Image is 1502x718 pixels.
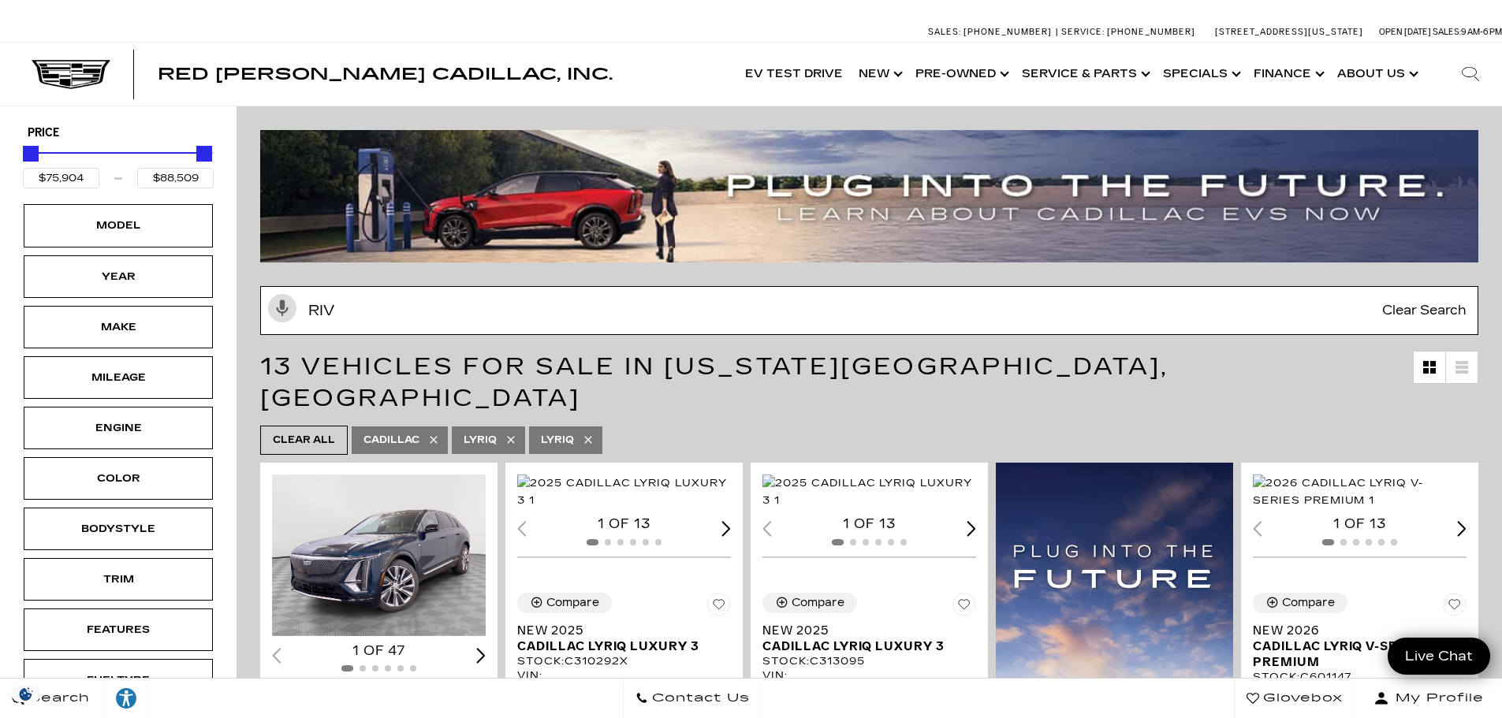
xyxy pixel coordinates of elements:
[517,623,719,638] span: New 2025
[158,66,613,82] a: Red [PERSON_NAME] Cadillac, Inc.
[1253,474,1469,509] div: 1 / 2
[24,306,213,348] div: MakeMake
[1461,27,1502,37] span: 9 AM-6 PM
[1388,638,1490,675] a: Live Chat
[158,65,613,84] span: Red [PERSON_NAME] Cadillac, Inc.
[260,286,1478,335] input: Search Inventory
[1457,521,1467,536] div: Next slide
[737,43,851,106] a: EV Test Drive
[1056,28,1199,36] a: Service: [PHONE_NUMBER]
[24,407,213,449] div: EngineEngine
[1389,687,1484,709] span: My Profile
[517,638,719,654] span: Cadillac LYRIQ Luxury 3
[273,430,335,450] span: Clear All
[102,686,150,710] div: Explore your accessibility options
[1253,623,1467,670] a: New 2026Cadillac LYRIQ V-Series Premium
[1014,43,1155,106] a: Service & Parts
[32,60,110,90] img: Cadillac Dark Logo with Cadillac White Text
[762,623,964,638] span: New 2025
[541,430,574,450] span: LYRIQ
[517,623,731,654] a: New 2025Cadillac LYRIQ Luxury 3
[476,648,486,663] div: Next slide
[1107,27,1195,37] span: [PHONE_NUMBER]
[79,318,158,336] div: Make
[1433,27,1461,37] span: Sales:
[1155,43,1246,106] a: Specials
[1246,43,1329,106] a: Finance
[272,474,488,637] div: 1 / 2
[1355,679,1502,718] button: Open user profile menu
[137,168,214,188] input: Maximum
[1397,647,1481,665] span: Live Chat
[102,679,151,718] a: Explore your accessibility options
[272,642,486,660] div: 1 of 47
[1374,287,1474,334] span: Clear Search
[79,369,158,386] div: Mileage
[24,356,213,399] div: MileageMileage
[1282,596,1335,610] div: Compare
[196,146,212,162] div: Maximum Price
[792,596,844,610] div: Compare
[721,521,731,536] div: Next slide
[952,593,976,623] button: Save Vehicle
[908,43,1014,106] a: Pre-Owned
[1253,623,1455,638] span: New 2026
[928,28,1056,36] a: Sales: [PHONE_NUMBER]
[8,686,44,702] div: Privacy Settings
[517,515,731,533] div: 1 of 13
[79,268,158,285] div: Year
[24,508,213,550] div: BodystyleBodystyle
[464,430,497,450] span: Lyriq
[1414,352,1445,383] a: Grid View
[517,474,733,509] img: 2025 Cadillac LYRIQ Luxury 3 1
[1253,638,1455,670] span: Cadillac LYRIQ V-Series Premium
[363,430,419,450] span: Cadillac
[1215,27,1363,37] a: [STREET_ADDRESS][US_STATE]
[762,668,976,697] div: VIN: [US_VEHICLE_IDENTIFICATION_NUMBER]
[928,27,961,37] span: Sales:
[79,470,158,487] div: Color
[1061,27,1105,37] span: Service:
[79,571,158,588] div: Trim
[707,593,731,623] button: Save Vehicle
[79,217,158,234] div: Model
[762,623,976,654] a: New 2025Cadillac LYRIQ Luxury 3
[1379,27,1431,37] span: Open [DATE]
[272,474,488,637] img: 2025 Cadillac LYRIQ Luxury 3 1
[23,140,214,188] div: Price
[23,146,39,162] div: Minimum Price
[648,687,750,709] span: Contact Us
[517,593,612,613] button: Compare Vehicle
[24,457,213,500] div: ColorColor
[517,654,731,668] div: Stock : C310292X
[762,593,857,613] button: Compare Vehicle
[23,168,99,188] input: Minimum
[1253,515,1467,533] div: 1 of 13
[260,352,1168,412] span: 13 Vehicles for Sale in [US_STATE][GEOGRAPHIC_DATA], [GEOGRAPHIC_DATA]
[1253,670,1467,684] div: Stock : C601147
[546,596,599,610] div: Compare
[79,419,158,437] div: Engine
[762,638,964,654] span: Cadillac LYRIQ Luxury 3
[1259,687,1343,709] span: Glovebox
[1439,43,1502,106] div: Search
[1443,593,1467,623] button: Save Vehicle
[1329,43,1423,106] a: About Us
[762,474,978,509] img: 2025 Cadillac LYRIQ Luxury 3 1
[260,130,1490,262] img: ev-blog-post-banners4
[268,294,296,322] svg: Click to toggle on voice search
[79,520,158,538] div: Bodystyle
[762,515,976,533] div: 1 of 13
[517,474,733,509] div: 1 / 2
[1234,679,1355,718] a: Glovebox
[24,204,213,247] div: ModelModel
[963,27,1052,37] span: [PHONE_NUMBER]
[517,668,731,697] div: VIN: [US_VEHICLE_IDENTIFICATION_NUMBER]
[24,659,213,701] div: FueltypeFueltype
[967,521,976,536] div: Next slide
[79,621,158,638] div: Features
[24,558,213,601] div: TrimTrim
[79,671,158,689] div: Fueltype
